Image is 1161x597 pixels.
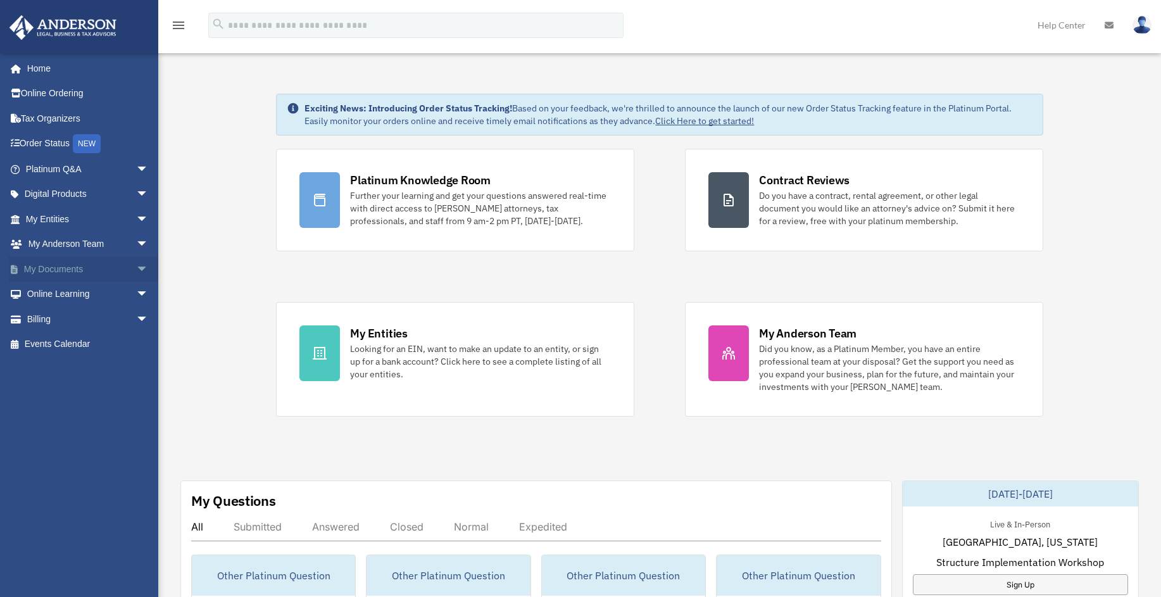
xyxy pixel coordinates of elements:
div: [DATE]-[DATE] [903,481,1139,506]
div: Looking for an EIN, want to make an update to an entity, or sign up for a bank account? Click her... [350,342,611,380]
div: Based on your feedback, we're thrilled to announce the launch of our new Order Status Tracking fe... [304,102,1032,127]
a: Online Learningarrow_drop_down [9,282,168,307]
a: Platinum Knowledge Room Further your learning and get your questions answered real-time with dire... [276,149,634,251]
div: My Anderson Team [759,325,857,341]
a: Billingarrow_drop_down [9,306,168,332]
a: menu [171,22,186,33]
a: Online Ordering [9,81,168,106]
div: Submitted [234,520,282,533]
div: Expedited [519,520,567,533]
img: User Pic [1133,16,1152,34]
a: My Entities Looking for an EIN, want to make an update to an entity, or sign up for a bank accoun... [276,302,634,417]
div: Live & In-Person [980,517,1060,530]
a: Events Calendar [9,332,168,357]
div: Other Platinum Question [717,555,880,596]
div: NEW [73,134,101,153]
span: arrow_drop_down [136,306,161,332]
div: My Entities [350,325,407,341]
span: [GEOGRAPHIC_DATA], [US_STATE] [943,534,1098,550]
div: My Questions [191,491,276,510]
div: Other Platinum Question [542,555,705,596]
a: Order StatusNEW [9,131,168,157]
span: arrow_drop_down [136,156,161,182]
a: Contract Reviews Do you have a contract, rental agreement, or other legal document you would like... [685,149,1043,251]
div: All [191,520,203,533]
a: My Anderson Team Did you know, as a Platinum Member, you have an entire professional team at your... [685,302,1043,417]
a: Tax Organizers [9,106,168,131]
span: Structure Implementation Workshop [936,555,1104,570]
span: arrow_drop_down [136,182,161,208]
a: My Anderson Teamarrow_drop_down [9,232,168,257]
div: Platinum Knowledge Room [350,172,491,188]
strong: Exciting News: Introducing Order Status Tracking! [304,103,512,114]
a: My Entitiesarrow_drop_down [9,206,168,232]
i: menu [171,18,186,33]
div: Answered [312,520,360,533]
a: Platinum Q&Aarrow_drop_down [9,156,168,182]
div: Normal [454,520,489,533]
span: arrow_drop_down [136,206,161,232]
div: Did you know, as a Platinum Member, you have an entire professional team at your disposal? Get th... [759,342,1020,393]
i: search [211,17,225,31]
div: Further your learning and get your questions answered real-time with direct access to [PERSON_NAM... [350,189,611,227]
a: Sign Up [913,574,1129,595]
a: Click Here to get started! [655,115,754,127]
a: Digital Productsarrow_drop_down [9,182,168,207]
div: Do you have a contract, rental agreement, or other legal document you would like an attorney's ad... [759,189,1020,227]
div: Other Platinum Question [192,555,355,596]
div: Closed [390,520,424,533]
span: arrow_drop_down [136,256,161,282]
div: Contract Reviews [759,172,850,188]
a: My Documentsarrow_drop_down [9,256,168,282]
a: Home [9,56,161,81]
span: arrow_drop_down [136,232,161,258]
span: arrow_drop_down [136,282,161,308]
img: Anderson Advisors Platinum Portal [6,15,120,40]
div: Other Platinum Question [367,555,530,596]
